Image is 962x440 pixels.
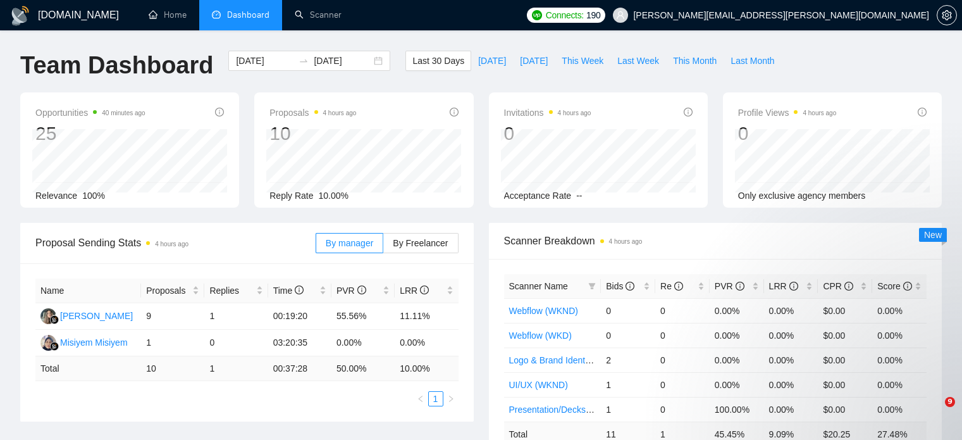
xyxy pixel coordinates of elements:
time: 4 hours ago [803,110,836,116]
span: info-circle [420,286,429,294]
li: Previous Page [413,391,428,406]
span: 10.00% [319,191,348,201]
span: PVR [715,281,744,291]
time: 4 hours ago [609,238,643,245]
a: Webflow (WKND) [509,306,578,316]
td: 2 [601,348,655,372]
span: Connects: [546,8,584,22]
span: user [616,11,625,20]
td: 10 [141,356,204,381]
td: 1 [141,330,204,356]
span: filter [588,282,596,290]
span: Time [273,286,304,296]
button: Last Week [610,51,666,71]
td: 0.00% [710,298,764,323]
div: 0 [504,122,591,146]
button: Last 30 Days [405,51,471,71]
span: info-circle [789,282,798,291]
span: [DATE] [520,54,548,68]
td: 11.11% [395,303,458,330]
span: Score [877,281,911,291]
td: 0.00% [764,298,818,323]
span: info-circle [684,108,693,116]
td: 0 [601,298,655,323]
span: dashboard [212,10,221,19]
input: End date [314,54,371,68]
span: Profile Views [738,105,837,120]
img: gigradar-bm.png [50,342,59,351]
button: This Month [666,51,724,71]
button: setting [937,5,957,25]
td: Total [35,356,141,381]
td: 0 [204,330,268,356]
span: Re [660,281,683,291]
td: 03:20:35 [268,330,331,356]
span: right [447,395,455,403]
th: Name [35,279,141,303]
div: 10 [269,122,356,146]
span: Relevance [35,191,77,201]
span: info-circle [450,108,459,116]
span: LRR [400,286,429,296]
td: 50.00 % [331,356,395,381]
th: Replies [204,279,268,303]
span: PVR [336,286,366,296]
div: Misiyem Misiyem [60,336,128,349]
td: 0.00% [710,372,764,397]
td: $0.00 [818,397,872,422]
a: setting [937,10,957,20]
a: LK[PERSON_NAME] [40,310,133,320]
span: Acceptance Rate [504,191,572,201]
span: info-circle [918,108,927,116]
span: Last Week [617,54,659,68]
span: Last Month [731,54,774,68]
a: homeHome [149,9,187,20]
img: logo [10,6,30,26]
a: UI/UX (WKND) [509,380,568,390]
span: info-circle [736,282,744,291]
span: info-circle [295,286,304,294]
span: left [417,395,424,403]
li: 1 [428,391,443,406]
td: 0.00% [764,397,818,422]
span: Scanner Name [509,281,568,291]
span: Proposals [269,105,356,120]
td: 00:19:20 [268,303,331,330]
span: info-circle [844,282,853,291]
td: 1 [601,372,655,397]
td: 0.00% [872,298,927,323]
span: to [299,56,309,66]
span: info-circle [626,282,634,291]
td: 0 [655,323,710,348]
td: 0.00% [710,323,764,348]
span: Last 30 Days [412,54,464,68]
div: [PERSON_NAME] [60,309,133,323]
a: 1 [429,392,443,406]
a: Webflow (WKD) [509,330,572,341]
td: 0.00% [710,348,764,372]
img: gigradar-bm.png [50,315,59,324]
span: info-circle [357,286,366,294]
td: 0.00% [395,330,458,356]
span: By Freelancer [393,238,448,248]
time: 4 hours ago [155,241,188,248]
span: info-circle [903,282,912,291]
div: 0 [738,122,837,146]
span: This Month [673,54,717,68]
button: [DATE] [471,51,513,71]
button: left [413,391,428,406]
span: 9 [945,397,955,407]
h1: Team Dashboard [20,51,213,80]
button: right [443,391,459,406]
img: upwork-logo.png [532,10,542,20]
td: 1 [204,303,268,330]
span: Opportunities [35,105,145,120]
img: LK [40,308,56,324]
time: 4 hours ago [558,110,591,116]
th: Proposals [141,279,204,303]
td: 0 [655,397,710,422]
span: Reply Rate [269,191,313,201]
td: 1 [601,397,655,422]
td: 0 [601,323,655,348]
button: [DATE] [513,51,555,71]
